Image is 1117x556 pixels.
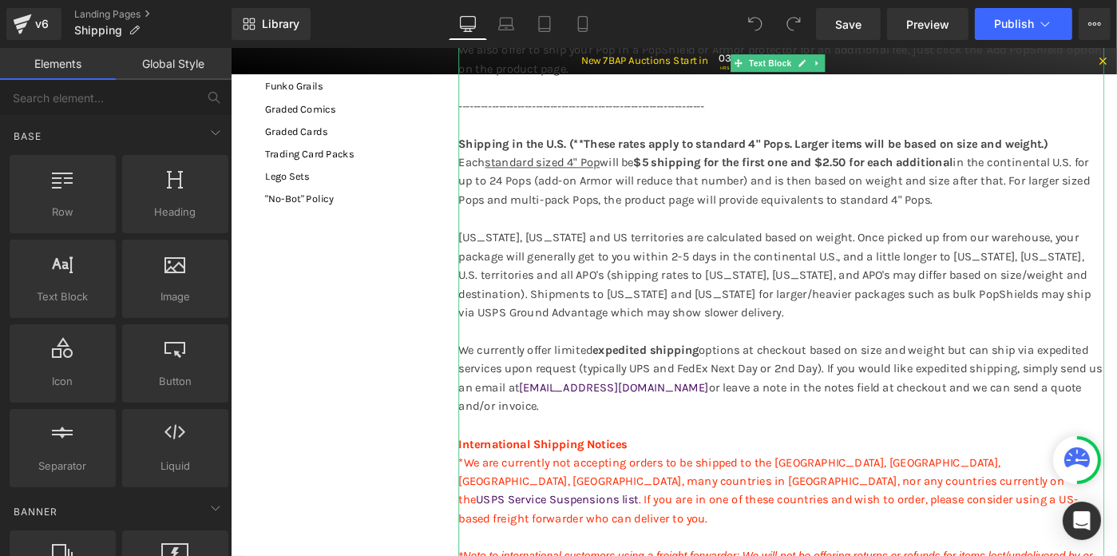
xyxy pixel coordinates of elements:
[561,7,614,26] span: Text Block
[26,55,236,80] a: Graded Comics
[631,7,648,26] a: Expand / Collapse
[232,8,311,40] a: New Library
[835,16,862,33] span: Save
[74,24,122,37] span: Shipping
[449,8,487,40] a: Desktop
[994,18,1034,30] span: Publish
[26,80,236,105] a: Graded Cards
[487,8,525,40] a: Laptop
[439,117,787,133] strong: $5 shipping for the first one and $2.50 for each additional
[525,8,564,40] a: Tablet
[262,17,299,31] span: Library
[127,288,224,305] span: Image
[12,504,59,519] span: Banner
[26,153,236,178] a: "No-Bot" Policy
[887,8,968,40] a: Preview
[74,8,232,21] a: Landing Pages
[394,322,510,337] strong: expedited shipping
[277,117,402,133] span: standard sized 4" Pop
[127,204,224,220] span: Heading
[1079,8,1111,40] button: More
[26,30,236,55] a: Funko Grails
[248,56,516,71] em: -------------------------------------------------------------------
[14,288,111,305] span: Text Block
[315,363,521,378] a: [EMAIL_ADDRESS][DOMAIN_NAME]
[26,129,236,153] a: Lego Sets
[248,444,924,521] span: *We are currently not accepting orders to be shipped to the [GEOGRAPHIC_DATA], [GEOGRAPHIC_DATA],...
[12,129,43,144] span: Base
[267,485,445,500] a: USPS Service Suspensions list
[14,204,111,220] span: Row
[32,14,52,34] div: v6
[6,8,61,40] a: v6
[906,16,949,33] span: Preview
[975,8,1072,40] button: Publish
[739,8,771,40] button: Undo
[248,97,891,112] strong: Shipping in the U.S. (**These rates apply to standard 4" Pops. Larger items will be based on size...
[116,48,232,80] a: Global Style
[127,458,224,475] span: Liquid
[248,320,953,401] p: We currently offer limited options at checkout based on size and weight but can ship via expedite...
[564,8,602,40] a: Mobile
[127,373,224,390] span: Button
[26,104,236,129] a: Trading Card Packs
[14,373,111,390] span: Icon
[1063,502,1101,540] div: Open Intercom Messenger
[14,458,111,475] span: Separator
[248,424,432,439] span: International Shipping Notices
[248,115,953,299] p: Each will be in the continental U.S. for up to 24 Pops (add-on Armor will reduce that number) and...
[778,8,810,40] button: Redo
